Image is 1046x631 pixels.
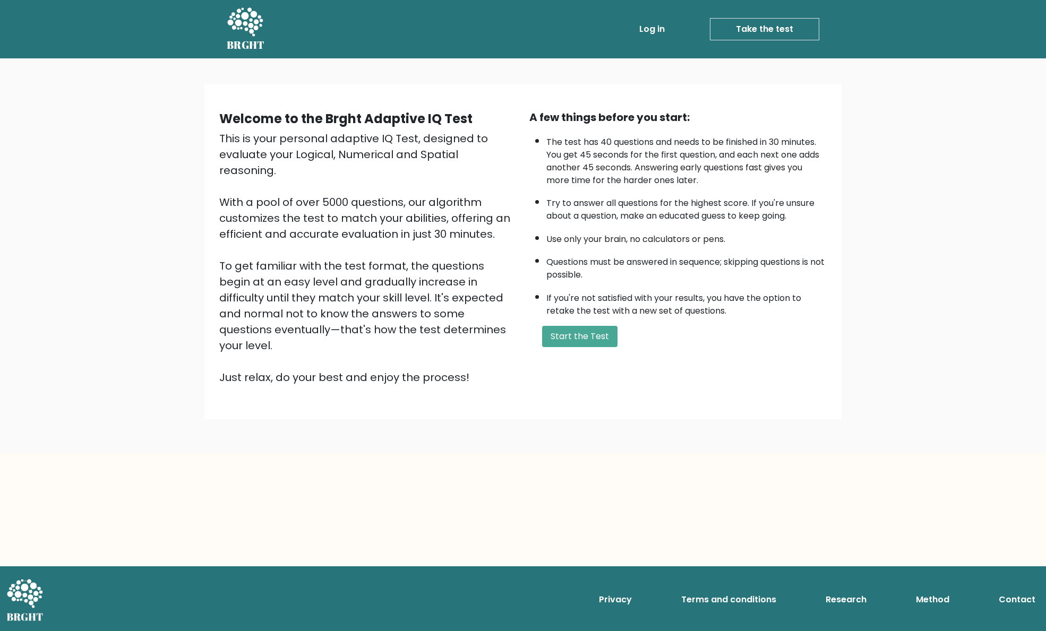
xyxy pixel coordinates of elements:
a: Research [821,589,871,610]
a: Contact [994,589,1040,610]
a: BRGHT [227,4,265,54]
li: Questions must be answered in sequence; skipping questions is not possible. [546,250,827,281]
h5: BRGHT [227,39,265,51]
li: Use only your brain, no calculators or pens. [546,228,827,246]
div: This is your personal adaptive IQ Test, designed to evaluate your Logical, Numerical and Spatial ... [219,131,517,385]
li: The test has 40 questions and needs to be finished in 30 minutes. You get 45 seconds for the firs... [546,131,827,187]
a: Privacy [595,589,636,610]
li: Try to answer all questions for the highest score. If you're unsure about a question, make an edu... [546,192,827,222]
li: If you're not satisfied with your results, you have the option to retake the test with a new set ... [546,287,827,317]
a: Take the test [710,18,819,40]
a: Log in [635,19,669,40]
div: A few things before you start: [529,109,827,125]
a: Method [912,589,954,610]
a: Terms and conditions [677,589,781,610]
b: Welcome to the Brght Adaptive IQ Test [219,110,473,127]
button: Start the Test [542,326,618,347]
